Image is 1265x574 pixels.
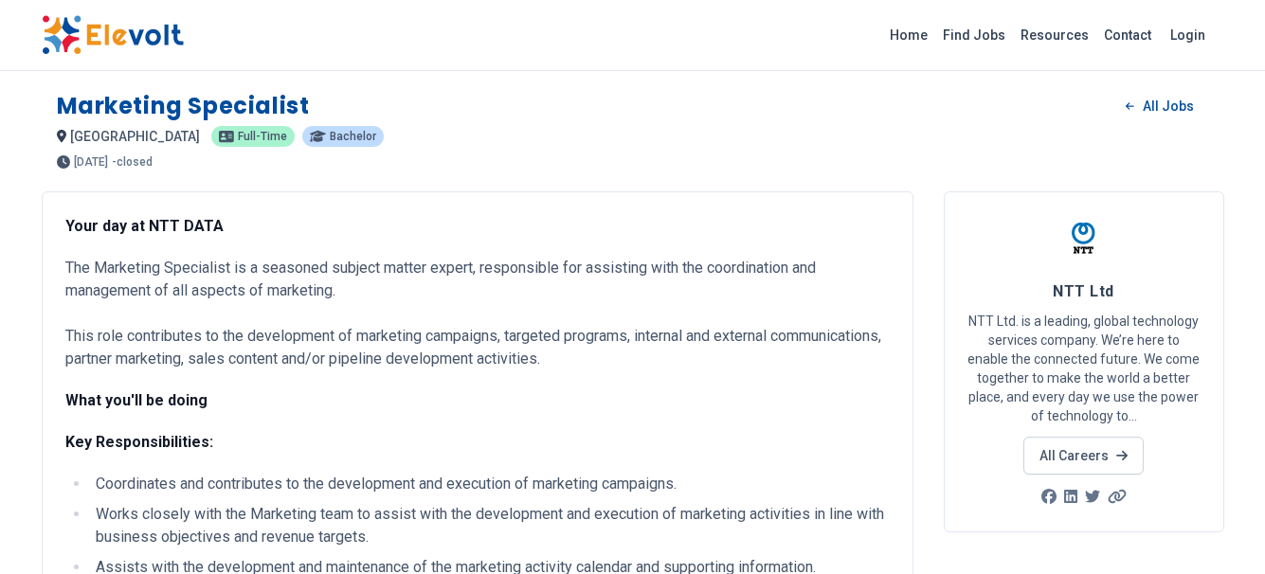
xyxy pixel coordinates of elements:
[330,131,376,142] span: Bachelor
[74,156,108,168] span: [DATE]
[935,20,1013,50] a: Find Jobs
[42,15,184,55] img: Elevolt
[70,129,200,144] span: [GEOGRAPHIC_DATA]
[882,20,935,50] a: Home
[65,257,890,370] p: The Marketing Specialist is a seasoned subject matter expert, responsible for assisting with the ...
[65,433,213,451] strong: Key Responsibilities:
[90,473,890,495] li: Coordinates and contributes to the development and execution of marketing campaigns.
[967,312,1201,425] p: NTT Ltd. is a leading, global technology services company. We’re here to enable the connected fut...
[1023,437,1144,475] a: All Careers
[1111,92,1208,120] a: All Jobs
[57,91,310,121] h1: Marketing Specialist
[90,503,890,548] li: Works closely with the Marketing team to assist with the development and execution of marketing a...
[1053,282,1113,300] span: NTT Ltd
[65,391,208,409] strong: What you'll be doing
[238,131,287,142] span: Full-time
[65,217,224,235] strong: Your day at NTT DATA
[112,156,153,168] p: - closed
[1096,20,1159,50] a: Contact
[1159,16,1217,54] a: Login
[1060,215,1108,262] img: NTT Ltd
[1013,20,1096,50] a: Resources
